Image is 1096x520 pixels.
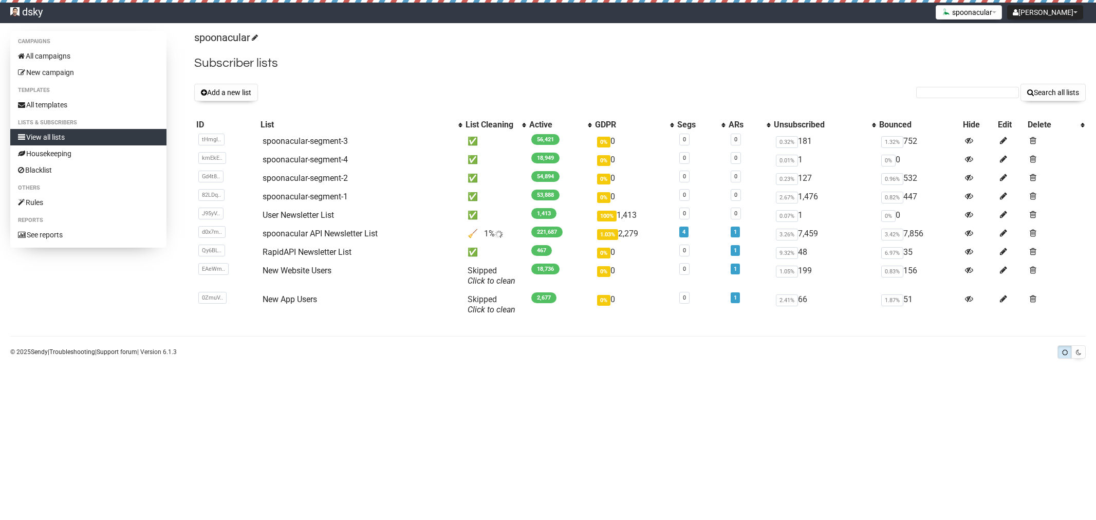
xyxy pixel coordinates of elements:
span: 2.41% [776,294,798,306]
img: e61fff419c2ddf685b1520e768d33e40 [10,7,20,16]
td: ✅ [463,243,527,262]
a: 1 [734,247,737,254]
div: Hide [963,120,994,130]
a: 0 [734,155,737,161]
td: 1 [772,206,877,225]
td: 0 [877,206,961,225]
td: 0 [593,188,675,206]
a: spoonacular-segment-3 [263,136,348,146]
a: New campaign [10,64,166,81]
span: 0.07% [776,210,798,222]
td: 7,856 [877,225,961,243]
div: Active [529,120,583,130]
a: Click to clean [468,276,515,286]
a: spoonacular API Newsletter List [263,229,378,238]
th: List: No sort applied, activate to apply an ascending sort [258,118,463,132]
th: Edit: No sort applied, sorting is disabled [996,118,1026,132]
a: Support forum [97,348,137,356]
td: ✅ [463,132,527,151]
td: 1,413 [593,206,675,225]
span: 3.26% [776,229,798,240]
td: 156 [877,262,961,290]
span: 100% [597,211,617,221]
span: 18,949 [531,153,560,163]
img: favicons [941,8,950,16]
td: ✅ [463,188,527,206]
td: 0 [593,290,675,319]
a: 0 [683,192,686,198]
td: 0 [593,132,675,151]
a: 0 [734,173,737,180]
button: [PERSON_NAME] [1007,5,1083,20]
span: 0% [597,155,610,166]
div: Segs [677,120,716,130]
a: 0 [683,173,686,180]
td: 0 [593,169,675,188]
span: Qy6BL.. [198,245,225,256]
th: ARs: No sort applied, activate to apply an ascending sort [727,118,772,132]
a: New App Users [263,294,317,304]
span: 2.67% [776,192,798,203]
a: 1 [734,229,737,235]
span: 3.42% [881,229,903,240]
th: ID: No sort applied, sorting is disabled [194,118,258,132]
a: spoonacular-segment-1 [263,192,348,201]
span: 0% [597,266,610,277]
div: ARs [729,120,761,130]
img: loader.gif [495,230,503,238]
span: Gd4t8.. [198,171,224,182]
span: 1.87% [881,294,903,306]
td: 51 [877,290,961,319]
li: Reports [10,214,166,227]
a: 0 [734,210,737,217]
a: spoonacular [194,31,256,44]
span: 0% [597,192,610,203]
span: EAeWm.. [198,263,229,275]
td: 0 [877,151,961,169]
span: Skipped [468,266,515,286]
th: Delete: No sort applied, activate to apply an ascending sort [1026,118,1086,132]
span: 9.32% [776,247,798,259]
a: RapidAPI Newsletter List [263,247,351,257]
span: 54,894 [531,171,560,182]
li: Others [10,182,166,194]
span: 56,421 [531,134,560,145]
span: 1.32% [881,136,903,148]
span: 0.82% [881,192,903,203]
td: ✅ [463,151,527,169]
span: 0.01% [776,155,798,166]
li: Templates [10,84,166,97]
a: 4 [682,229,685,235]
a: See reports [10,227,166,243]
span: 0.23% [776,173,798,185]
td: 35 [877,243,961,262]
div: List [261,120,453,130]
a: All campaigns [10,48,166,64]
a: 0 [683,155,686,161]
span: 0% [597,174,610,184]
span: 0% [597,137,610,147]
a: 1 [734,266,737,272]
th: Active: No sort applied, activate to apply an ascending sort [527,118,593,132]
th: List Cleaning: No sort applied, activate to apply an ascending sort [463,118,527,132]
div: List Cleaning [466,120,517,130]
td: 0 [593,262,675,290]
th: Bounced: No sort applied, sorting is disabled [877,118,961,132]
td: 447 [877,188,961,206]
a: 0 [683,210,686,217]
td: 532 [877,169,961,188]
td: 181 [772,132,877,151]
a: Click to clean [468,305,515,314]
span: J95yV.. [198,208,224,219]
span: 6.97% [881,247,903,259]
p: © 2025 | | | Version 6.1.3 [10,346,177,358]
td: 752 [877,132,961,151]
button: Search all lists [1020,84,1086,101]
td: 2,279 [593,225,675,243]
a: User Newsletter List [263,210,334,220]
td: 1 [772,151,877,169]
span: kmEkE.. [198,152,226,164]
span: 0.83% [881,266,903,277]
span: d0x7m.. [198,226,226,238]
span: Skipped [468,294,515,314]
